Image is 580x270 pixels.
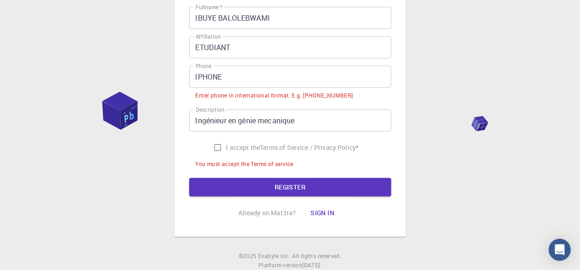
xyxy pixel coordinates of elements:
[258,252,290,259] span: Exabyte Inc.
[196,106,225,114] label: Description
[260,143,359,152] p: Terms of Service / Privacy Policy *
[189,178,391,196] button: REGISTER
[196,91,353,100] div: Enter phone in international format. E.g. [PHONE_NUMBER]
[260,143,359,152] a: Terms of Service / Privacy Policy*
[303,204,342,222] button: Sign in
[302,261,321,269] span: [DATE] .
[196,160,293,169] div: You must accept the Terms of service
[238,208,296,218] p: Already on Mat3ra?
[549,239,571,261] div: Open Intercom Messenger
[196,33,220,40] label: Affiliation
[292,252,341,261] span: All rights reserved.
[302,261,321,270] a: [DATE].
[196,62,211,70] label: Phone
[226,143,260,152] span: I accept the
[196,3,222,11] label: Fullname
[239,252,258,261] span: © 2025
[259,261,302,270] span: Platform version
[258,252,290,261] a: Exabyte Inc.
